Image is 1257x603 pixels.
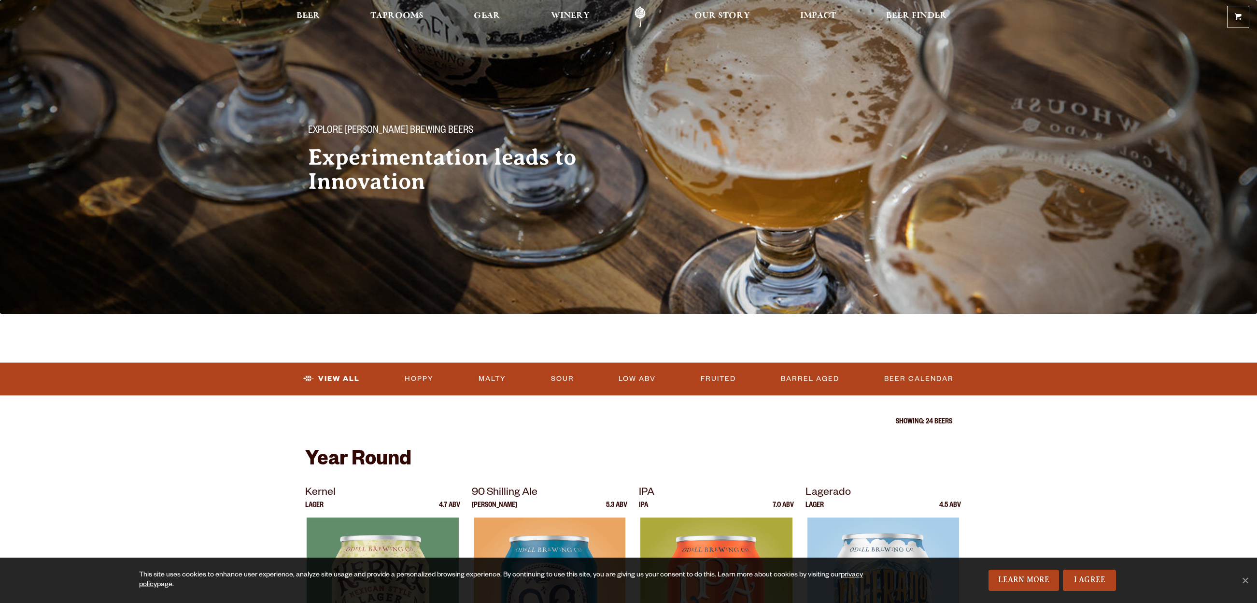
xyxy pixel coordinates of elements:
[308,125,473,138] span: Explore [PERSON_NAME] Brewing Beers
[364,6,430,28] a: Taprooms
[694,12,750,20] span: Our Story
[472,485,627,502] p: 90 Shilling Ale
[439,502,460,518] p: 4.7 ABV
[777,368,843,390] a: Barrel Aged
[475,368,510,390] a: Malty
[545,6,596,28] a: Winery
[606,502,627,518] p: 5.3 ABV
[939,502,961,518] p: 4.5 ABV
[305,485,461,502] p: Kernel
[880,368,958,390] a: Beer Calendar
[551,12,590,20] span: Winery
[305,419,952,426] p: Showing: 24 Beers
[615,368,660,390] a: Low ABV
[639,502,648,518] p: IPA
[297,12,320,20] span: Beer
[800,12,836,20] span: Impact
[1063,570,1116,591] a: I Agree
[547,368,578,390] a: Sour
[622,6,658,28] a: Odell Home
[1240,575,1250,585] span: No
[472,502,517,518] p: [PERSON_NAME]
[989,570,1059,591] a: Learn More
[474,12,500,20] span: Gear
[805,502,824,518] p: Lager
[688,6,756,28] a: Our Story
[139,571,864,590] div: This site uses cookies to enhance user experience, analyze site usage and provide a personalized ...
[401,368,438,390] a: Hoppy
[370,12,424,20] span: Taprooms
[639,485,794,502] p: IPA
[880,6,953,28] a: Beer Finder
[773,502,794,518] p: 7.0 ABV
[308,145,609,194] h2: Experimentation leads to Innovation
[139,572,863,589] a: privacy policy
[305,502,324,518] p: Lager
[697,368,740,390] a: Fruited
[794,6,842,28] a: Impact
[886,12,947,20] span: Beer Finder
[467,6,507,28] a: Gear
[805,485,961,502] p: Lagerado
[290,6,326,28] a: Beer
[299,368,364,390] a: View All
[305,449,952,473] h2: Year Round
